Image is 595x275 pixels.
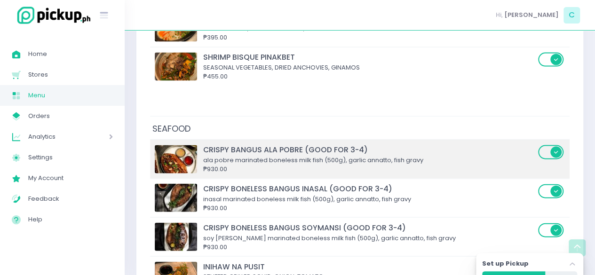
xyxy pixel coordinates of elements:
div: ₱930.00 [203,243,535,252]
td: CRISPY BONELESS BANGUS INASAL (GOOD FOR 3-4)CRISPY BONELESS BANGUS INASAL (GOOD FOR 3-4)inasal ma... [150,179,570,218]
span: SEAFOOD [150,120,193,137]
div: CRISPY BANGUS ALA POBRE (GOOD FOR 3-4) [203,144,535,155]
span: My Account [28,172,113,184]
div: ₱395.00 [203,33,535,42]
img: CRISPY BONELESS BANGUS INASAL (GOOD FOR 3-4) [155,184,197,212]
td: CRISPY BANGUS ALA POBRE (GOOD FOR 3-4)CRISPY BANGUS ALA POBRE (GOOD FOR 3-4)ala pobre marinated b... [150,140,570,179]
span: Settings [28,151,113,164]
div: inasal marinated boneless milk fish (500g), garlic annatto, fish gravy [203,195,535,204]
span: Help [28,213,113,226]
span: [PERSON_NAME] [504,10,559,20]
td: SHRIMP BISQUE PINAKBETSHRIMP BISQUE PINAKBETSEASONAL VEGETABLES, DRIED ANCHOVIES, GINAMOS₱455.00 [150,47,570,86]
div: INIHAW NA PUSIT [203,261,535,272]
div: ₱930.00 [203,165,535,174]
div: ₱930.00 [203,204,535,213]
img: CRISPY BONELESS BANGUS SOYMANSI (GOOD FOR 3-4) [155,223,197,251]
td: CRISPY BONELESS BANGUS SOYMANSI (GOOD FOR 3-4)CRISPY BONELESS BANGUS SOYMANSI (GOOD FOR 3-4)soy [... [150,218,570,257]
img: CRISPY BANGUS ALA POBRE (GOOD FOR 3-4) [155,145,197,173]
div: ₱455.00 [203,72,535,81]
div: CRISPY BONELESS BANGUS INASAL (GOOD FOR 3-4) [203,183,535,194]
div: SEASONAL VEGETABLES, DRIED ANCHOVIES, GINAMOS [203,63,535,72]
span: Menu [28,89,113,102]
div: ala pobre marinated boneless milk fish (500g), garlic annatto, fish gravy [203,156,535,165]
span: C [563,7,580,24]
label: Set up Pickup [482,259,529,268]
span: Home [28,48,113,60]
span: Analytics [28,131,82,143]
div: SHRIMP BISQUE PINAKBET [203,52,535,63]
div: CRISPY BONELESS BANGUS SOYMANSI (GOOD FOR 3-4) [203,222,535,233]
span: Hi, [496,10,503,20]
span: Stores [28,69,113,81]
span: Orders [28,110,113,122]
img: SHRIMP BISQUE PINAKBET [155,53,197,81]
div: soy [PERSON_NAME] marinated boneless milk fish (500g), garlic annatto, fish gravy [203,234,535,243]
span: Feedback [28,193,113,205]
img: logo [12,5,92,25]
